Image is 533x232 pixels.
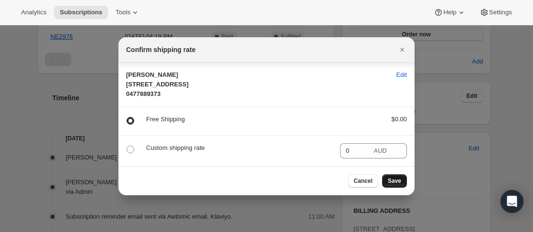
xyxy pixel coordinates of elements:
[146,143,332,153] p: Custom shipping rate
[54,6,108,19] button: Subscriptions
[501,190,523,213] div: Open Intercom Messenger
[382,174,407,188] button: Save
[348,174,378,188] button: Cancel
[489,9,512,16] span: Settings
[126,71,189,97] span: [PERSON_NAME] [STREET_ADDRESS] 0477889373
[21,9,46,16] span: Analytics
[391,116,407,123] span: $0.00
[146,115,376,124] p: Free Shipping
[60,9,102,16] span: Subscriptions
[15,6,52,19] button: Analytics
[110,6,146,19] button: Tools
[354,177,373,185] span: Cancel
[126,45,195,54] h2: Confirm shipping rate
[474,6,518,19] button: Settings
[391,67,413,83] button: Edit
[116,9,130,16] span: Tools
[395,43,409,56] button: Close
[428,6,471,19] button: Help
[396,70,407,80] span: Edit
[374,147,387,154] span: AUD
[388,177,401,185] span: Save
[443,9,456,16] span: Help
